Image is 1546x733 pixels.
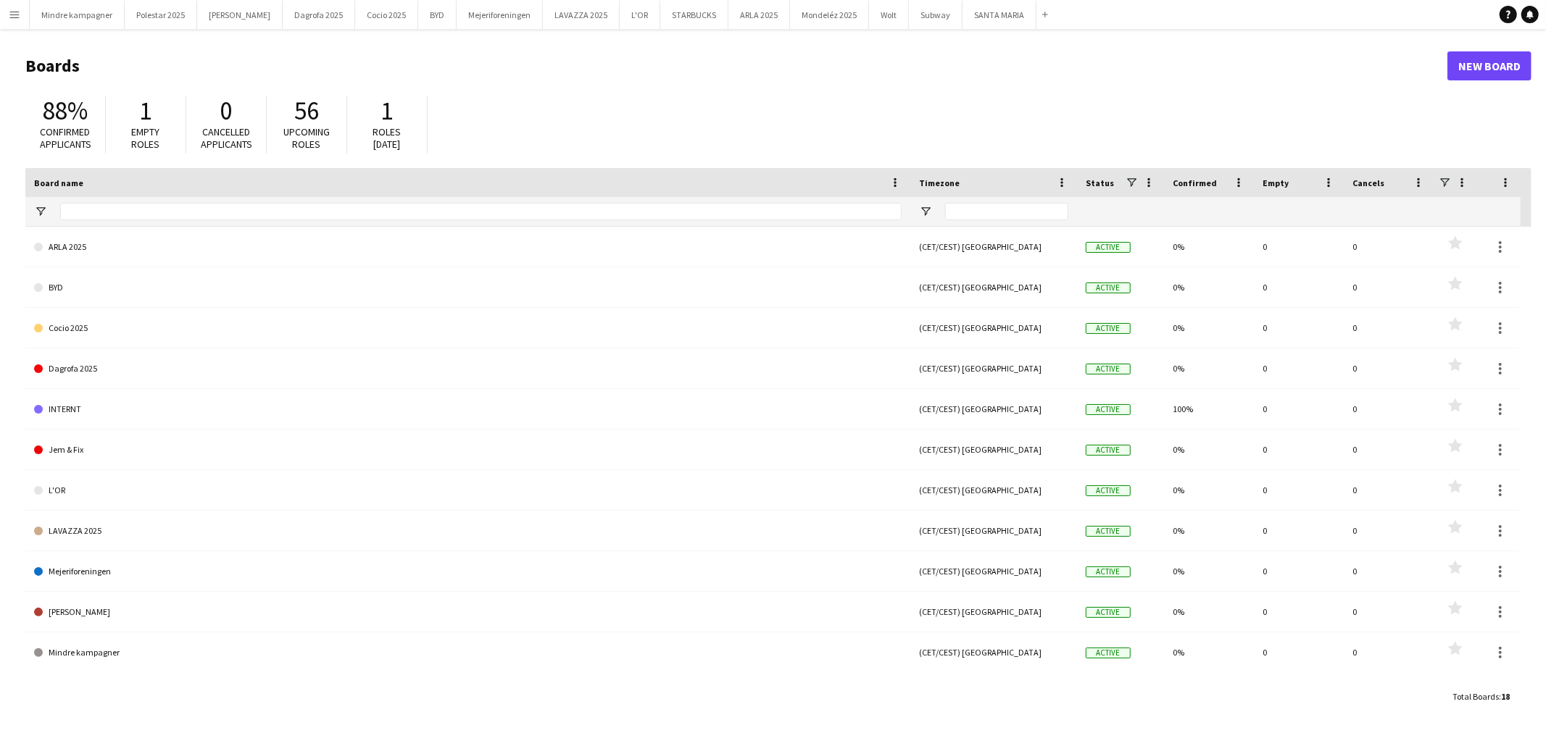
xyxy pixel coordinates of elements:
span: Active [1086,282,1131,293]
button: STARBUCKS [660,1,728,29]
a: ARLA 2025 [34,227,902,267]
button: Polestar 2025 [125,1,197,29]
div: 0% [1164,348,1254,388]
button: LAVAZZA 2025 [543,1,620,29]
a: Cocio 2025 [34,308,902,348]
input: Timezone Filter Input [945,203,1068,220]
div: 0% [1164,308,1254,348]
span: Total Boards [1453,691,1499,702]
span: Board name [34,177,83,188]
span: Active [1086,485,1131,496]
div: 0 [1254,632,1344,672]
div: 0 [1344,511,1434,550]
button: ARLA 2025 [728,1,790,29]
button: Cocio 2025 [355,1,418,29]
div: 0 [1254,592,1344,632]
button: L'OR [620,1,660,29]
span: Cancelled applicants [201,125,252,151]
span: Roles [DATE] [373,125,402,151]
div: (CET/CEST) [GEOGRAPHIC_DATA] [910,632,1077,672]
div: 0 [1344,348,1434,388]
span: Empty roles [132,125,160,151]
div: 0 [1344,389,1434,429]
div: 0 [1254,470,1344,510]
div: (CET/CEST) [GEOGRAPHIC_DATA] [910,348,1077,388]
button: BYD [418,1,457,29]
button: Open Filter Menu [34,205,47,218]
div: : [1453,682,1510,711]
button: SANTA MARIA [963,1,1036,29]
a: INTERNT [34,389,902,430]
span: Active [1086,242,1131,253]
a: Dagrofa 2025 [34,348,902,389]
a: New Board [1447,51,1532,80]
a: [PERSON_NAME] [34,592,902,632]
button: Wolt [869,1,909,29]
a: Mejeriforeningen [34,551,902,592]
span: 56 [294,95,319,127]
div: 0 [1344,430,1434,469]
div: 0 [1254,551,1344,591]
button: Mejeriforeningen [457,1,543,29]
span: 88% [43,95,88,127]
span: Active [1086,526,1131,537]
span: Active [1086,648,1131,658]
div: 0 [1344,470,1434,510]
div: 0% [1164,430,1254,469]
div: 0 [1254,308,1344,348]
span: Upcoming roles [283,125,330,151]
div: (CET/CEST) [GEOGRAPHIC_DATA] [910,389,1077,429]
div: 0% [1164,592,1254,632]
button: Dagrofa 2025 [283,1,355,29]
div: 0 [1254,511,1344,550]
div: 0% [1164,632,1254,672]
a: Jem & Fix [34,430,902,470]
span: Active [1086,404,1131,415]
div: (CET/CEST) [GEOGRAPHIC_DATA] [910,511,1077,550]
a: LAVAZZA 2025 [34,511,902,551]
button: Open Filter Menu [919,205,932,218]
div: (CET/CEST) [GEOGRAPHIC_DATA] [910,430,1077,469]
span: Active [1086,607,1131,618]
div: (CET/CEST) [GEOGRAPHIC_DATA] [910,227,1077,267]
input: Board name Filter Input [60,203,902,220]
div: 0% [1164,470,1254,510]
a: L'OR [34,470,902,511]
div: 0% [1164,551,1254,591]
span: 1 [140,95,152,127]
div: 0 [1344,267,1434,307]
button: Mondeléz 2025 [790,1,869,29]
div: 0 [1344,227,1434,267]
span: Active [1086,445,1131,456]
span: Active [1086,566,1131,577]
h1: Boards [25,55,1447,77]
span: Active [1086,364,1131,374]
span: 0 [220,95,233,127]
div: 0 [1254,389,1344,429]
div: 100% [1164,389,1254,429]
span: 18 [1501,691,1510,702]
span: Active [1086,323,1131,334]
div: 0 [1344,308,1434,348]
span: Timezone [919,177,960,188]
div: 0 [1254,227,1344,267]
a: Mindre kampagner [34,632,902,673]
button: Mindre kampagner [30,1,125,29]
span: Status [1086,177,1114,188]
div: 0% [1164,227,1254,267]
span: Confirmed [1173,177,1217,188]
div: (CET/CEST) [GEOGRAPHIC_DATA] [910,308,1077,348]
div: 0% [1164,267,1254,307]
button: [PERSON_NAME] [197,1,283,29]
div: (CET/CEST) [GEOGRAPHIC_DATA] [910,267,1077,307]
div: 0 [1344,632,1434,672]
button: Subway [909,1,963,29]
span: Cancels [1352,177,1384,188]
div: 0% [1164,511,1254,550]
div: 0 [1254,267,1344,307]
span: 1 [381,95,394,127]
div: 0 [1344,592,1434,632]
div: (CET/CEST) [GEOGRAPHIC_DATA] [910,470,1077,510]
div: 0 [1254,348,1344,388]
span: Confirmed applicants [40,125,91,151]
